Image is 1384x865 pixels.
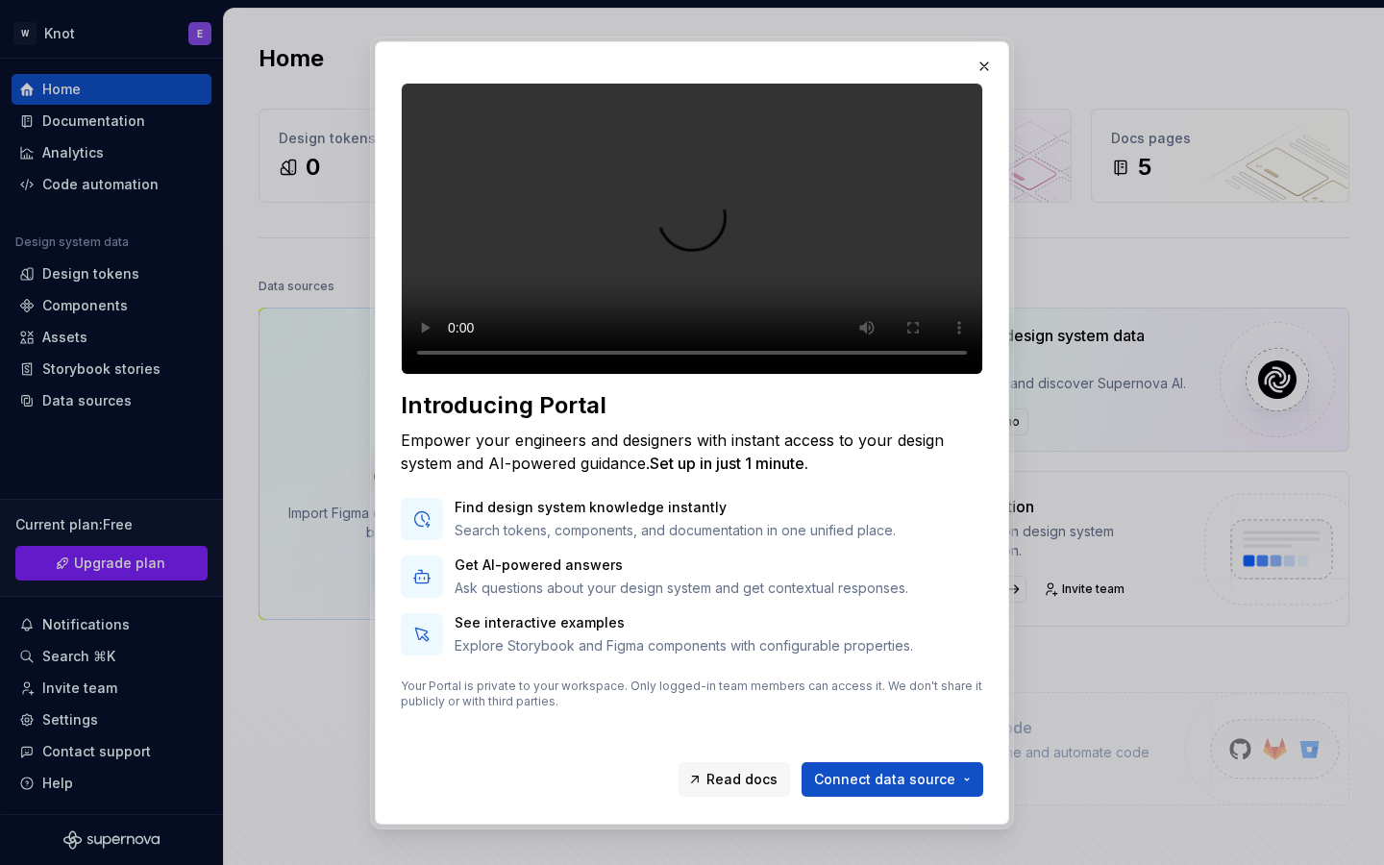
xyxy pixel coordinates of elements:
span: Set up in just 1 minute. [650,454,808,473]
span: Connect data source [814,770,955,789]
p: Ask questions about your design system and get contextual responses. [455,579,908,598]
div: Empower your engineers and designers with instant access to your design system and AI-powered gui... [401,429,983,475]
p: See interactive examples [455,613,913,632]
a: Read docs [679,762,790,797]
span: Read docs [706,770,778,789]
div: Introducing Portal [401,390,983,421]
p: Find design system knowledge instantly [455,498,896,517]
p: Get AI-powered answers [455,556,908,575]
button: Connect data source [802,762,983,797]
p: Explore Storybook and Figma components with configurable properties. [455,636,913,655]
p: Search tokens, components, and documentation in one unified place. [455,521,896,540]
p: Your Portal is private to your workspace. Only logged-in team members can access it. We don't sha... [401,679,983,709]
